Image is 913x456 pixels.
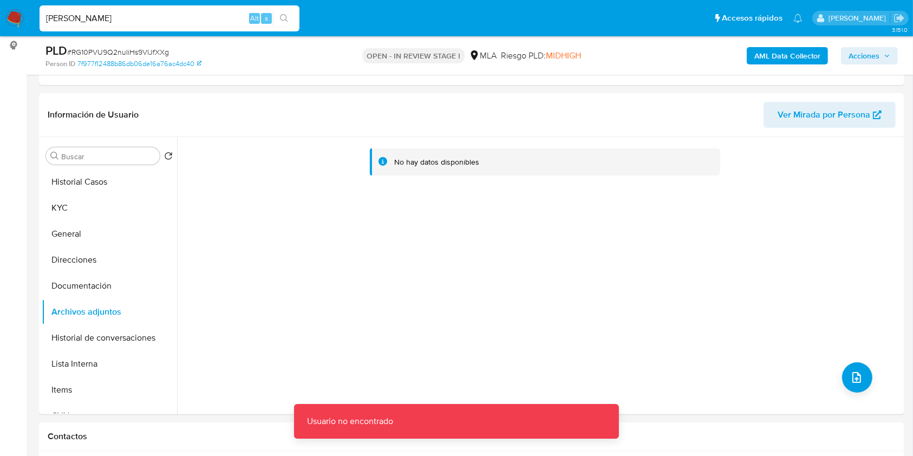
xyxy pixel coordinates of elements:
div: MLA [469,50,497,62]
span: Ver Mirada por Persona [778,102,870,128]
span: MIDHIGH [546,49,581,62]
button: search-icon [273,11,295,26]
span: Acciones [849,47,879,64]
button: Ver Mirada por Persona [764,102,896,128]
button: Historial de conversaciones [42,325,177,351]
input: Buscar usuario o caso... [40,11,299,25]
button: Lista Interna [42,351,177,377]
button: KYC [42,195,177,221]
b: Person ID [45,59,75,69]
input: Buscar [61,152,155,161]
a: Salir [894,12,905,24]
button: Buscar [50,152,59,160]
a: 7f977f12488b86db06de16a76ac4dc40 [77,59,201,69]
button: Acciones [841,47,898,64]
p: OPEN - IN REVIEW STAGE I [362,48,465,63]
button: AML Data Collector [747,47,828,64]
button: General [42,221,177,247]
button: Historial Casos [42,169,177,195]
button: Direcciones [42,247,177,273]
span: s [265,13,268,23]
span: # RG10PVU9Q2nuIiHs9VlJfXXg [67,47,169,57]
span: Accesos rápidos [722,12,782,24]
h1: Contactos [48,431,896,442]
p: Usuario no encontrado [294,404,406,439]
button: Documentación [42,273,177,299]
div: No hay datos disponibles [394,157,479,167]
button: Archivos adjuntos [42,299,177,325]
b: PLD [45,42,67,59]
p: julieta.rodriguez@mercadolibre.com [829,13,890,23]
span: 3.151.0 [892,25,908,34]
button: upload-file [842,362,872,393]
b: AML Data Collector [754,47,820,64]
a: Notificaciones [793,14,803,23]
h1: Información de Usuario [48,109,139,120]
button: Volver al orden por defecto [164,152,173,164]
button: CVU [42,403,177,429]
button: Items [42,377,177,403]
span: Alt [250,13,259,23]
span: Riesgo PLD: [501,50,581,62]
